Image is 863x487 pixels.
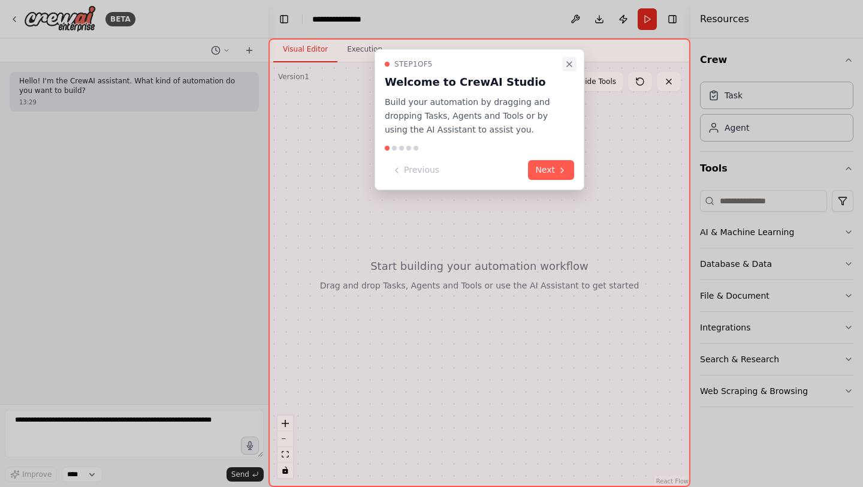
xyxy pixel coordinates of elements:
[385,160,446,180] button: Previous
[562,57,577,71] button: Close walkthrough
[385,74,560,91] h3: Welcome to CrewAI Studio
[394,59,433,69] span: Step 1 of 5
[528,160,574,180] button: Next
[385,95,560,136] p: Build your automation by dragging and dropping Tasks, Agents and Tools or by using the AI Assista...
[276,11,292,28] button: Hide left sidebar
